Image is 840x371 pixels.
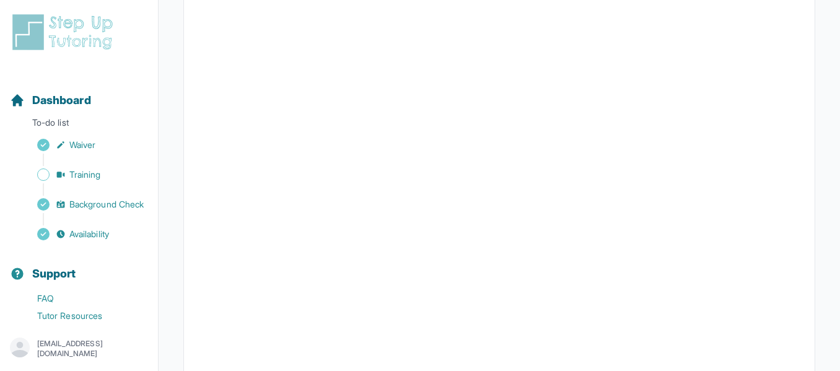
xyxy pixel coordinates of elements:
a: Meet with Onboarding Support [10,325,158,354]
a: Training [10,166,158,183]
span: Training [69,168,101,181]
a: Waiver [10,136,158,154]
p: [EMAIL_ADDRESS][DOMAIN_NAME] [37,339,148,359]
a: FAQ [10,290,158,307]
span: Waiver [69,139,95,151]
a: Availability [10,225,158,243]
p: To-do list [5,116,153,134]
img: logo [10,12,120,52]
a: Tutor Resources [10,307,158,325]
a: Background Check [10,196,158,213]
button: Support [5,245,153,287]
button: [EMAIL_ADDRESS][DOMAIN_NAME] [10,338,148,360]
span: Availability [69,228,109,240]
span: Dashboard [32,92,91,109]
span: Support [32,265,76,282]
span: Background Check [69,198,144,211]
a: Dashboard [10,92,91,109]
button: Dashboard [5,72,153,114]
